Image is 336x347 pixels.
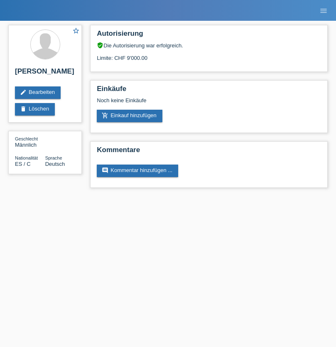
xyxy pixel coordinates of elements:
[45,155,62,160] span: Sprache
[72,27,80,34] i: star_border
[315,8,332,13] a: menu
[97,42,321,49] div: Die Autorisierung war erfolgreich.
[15,103,55,116] a: deleteLöschen
[319,7,328,15] i: menu
[97,146,321,158] h2: Kommentare
[102,112,108,119] i: add_shopping_cart
[20,106,27,112] i: delete
[15,67,75,80] h2: [PERSON_NAME]
[15,86,61,99] a: editBearbeiten
[97,42,103,49] i: verified_user
[45,161,65,167] span: Deutsch
[72,27,80,36] a: star_border
[15,161,31,167] span: Spanien / C / 01.03.2011
[15,136,38,141] span: Geschlecht
[15,155,38,160] span: Nationalität
[20,89,27,96] i: edit
[97,165,178,177] a: commentKommentar hinzufügen ...
[97,85,321,97] h2: Einkäufe
[97,30,321,42] h2: Autorisierung
[102,167,108,174] i: comment
[97,49,321,61] div: Limite: CHF 9'000.00
[97,97,321,110] div: Noch keine Einkäufe
[15,135,45,148] div: Männlich
[97,110,162,122] a: add_shopping_cartEinkauf hinzufügen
